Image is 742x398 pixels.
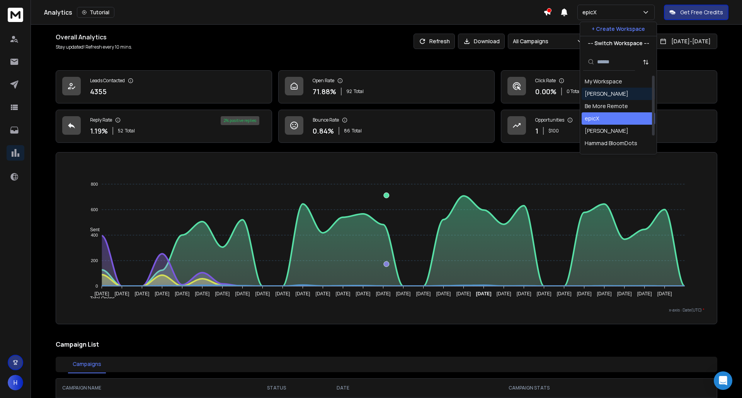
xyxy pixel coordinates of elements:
span: Total Opens [84,296,115,301]
tspan: [DATE] [215,291,230,296]
tspan: [DATE] [537,291,551,296]
th: DATE [311,379,375,397]
div: [PERSON_NAME] [585,90,628,98]
tspan: [DATE] [175,291,190,296]
tspan: [DATE] [255,291,270,296]
span: Total [354,88,364,95]
tspan: [DATE] [577,291,592,296]
h2: Campaign List [56,340,717,349]
button: H [8,375,23,390]
div: Hammad BloomDots [585,139,637,147]
span: 92 [346,88,352,95]
div: My Workspace [585,78,622,85]
p: 0.84 % [313,125,334,136]
tspan: [DATE] [517,291,531,296]
button: + Create Workspace [580,22,657,36]
tspan: [DATE] [115,291,129,296]
p: 4355 [90,86,107,97]
p: epicX [582,8,600,16]
tspan: [DATE] [436,291,451,296]
p: Open Rate [313,78,334,84]
a: Leads Contacted4355 [56,70,272,103]
div: [PERSON_NAME] [585,152,628,159]
button: Campaigns [68,356,106,373]
tspan: [DATE] [135,291,150,296]
p: 0 Total [567,88,580,95]
p: 1.19 % [90,125,108,136]
tspan: 0 [95,284,98,288]
h1: Overall Analytics [56,32,132,42]
p: Stay updated! Refresh every 10 mins. [56,44,132,50]
a: Open Rate71.88%92Total [278,70,495,103]
tspan: [DATE] [296,291,310,296]
button: Download [458,34,505,49]
tspan: [DATE] [356,291,371,296]
button: Get Free Credits [664,5,728,20]
p: 0.00 % [535,86,556,97]
span: Total [125,128,135,134]
div: Open Intercom Messenger [714,371,732,390]
th: STATUS [243,379,311,397]
tspan: [DATE] [416,291,431,296]
tspan: [DATE] [657,291,672,296]
tspan: [DATE] [95,291,109,296]
tspan: [DATE] [235,291,250,296]
p: Refresh [429,37,450,45]
tspan: [DATE] [376,291,391,296]
a: Bounce Rate0.84%86Total [278,110,495,143]
p: Opportunities [535,117,564,123]
div: Be More Remote [585,102,628,110]
button: [DATE]-[DATE] [653,34,717,49]
div: epicX [585,115,599,122]
p: $ 100 [548,128,559,134]
button: Refresh [414,34,455,49]
tspan: [DATE] [276,291,290,296]
span: 52 [118,128,123,134]
tspan: [DATE] [617,291,632,296]
p: --- Switch Workspace --- [588,39,649,47]
tspan: [DATE] [476,291,492,296]
div: 2 % positive replies [221,116,259,125]
p: 71.88 % [313,86,336,97]
p: Download [474,37,500,45]
tspan: [DATE] [637,291,652,296]
tspan: 800 [91,182,98,186]
th: CAMPAIGN STATS [375,379,683,397]
a: Reply Rate1.19%52Total2% positive replies [56,110,272,143]
div: [PERSON_NAME] [585,127,628,135]
p: + Create Workspace [592,25,645,33]
tspan: [DATE] [557,291,572,296]
tspan: 600 [91,207,98,212]
th: CAMPAIGN NAME [56,379,243,397]
p: Get Free Credits [680,8,723,16]
p: 1 [535,125,538,136]
div: Analytics [44,7,543,18]
p: Click Rate [535,78,556,84]
span: Sent [84,227,100,232]
p: All Campaigns [513,37,551,45]
tspan: [DATE] [497,291,511,296]
tspan: 400 [91,233,98,237]
button: Sort by Sort A-Z [638,54,654,70]
p: Bounce Rate [313,117,339,123]
span: Total [352,128,362,134]
a: Click Rate0.00%0 Total [501,70,717,103]
tspan: [DATE] [316,291,330,296]
tspan: [DATE] [396,291,411,296]
tspan: [DATE] [597,291,612,296]
tspan: [DATE] [155,291,170,296]
tspan: [DATE] [195,291,210,296]
p: Leads Contacted [90,78,125,84]
p: x-axis : Date(UTC) [68,307,705,313]
tspan: 200 [91,258,98,263]
p: Reply Rate [90,117,112,123]
button: Tutorial [77,7,114,18]
span: 86 [344,128,350,134]
tspan: [DATE] [336,291,351,296]
tspan: [DATE] [456,291,471,296]
a: Opportunities1$100 [501,110,717,143]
